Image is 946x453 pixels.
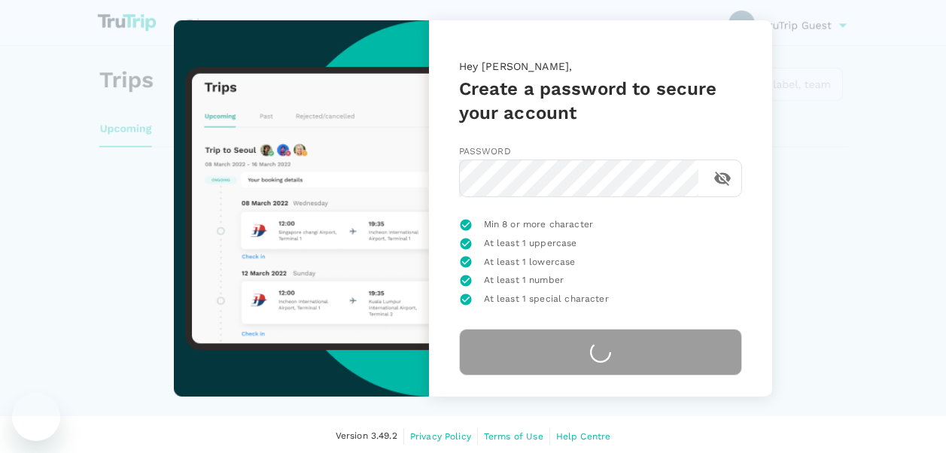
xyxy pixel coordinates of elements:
[410,428,471,445] a: Privacy Policy
[484,255,576,270] span: At least 1 lowercase
[12,393,60,441] iframe: Button to launch messaging window
[484,273,564,288] span: At least 1 number
[484,428,543,445] a: Terms of Use
[174,20,428,397] img: trutrip-set-password
[410,431,471,442] span: Privacy Policy
[459,77,742,125] h5: Create a password to secure your account
[459,59,742,77] p: Hey [PERSON_NAME],
[484,292,609,307] span: At least 1 special character
[704,160,741,196] button: toggle password visibility
[484,431,543,442] span: Terms of Use
[484,217,593,233] span: Min 8 or more character
[459,146,511,157] span: Password
[484,236,577,251] span: At least 1 uppercase
[556,431,611,442] span: Help Centre
[336,429,397,444] span: Version 3.49.2
[556,428,611,445] a: Help Centre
